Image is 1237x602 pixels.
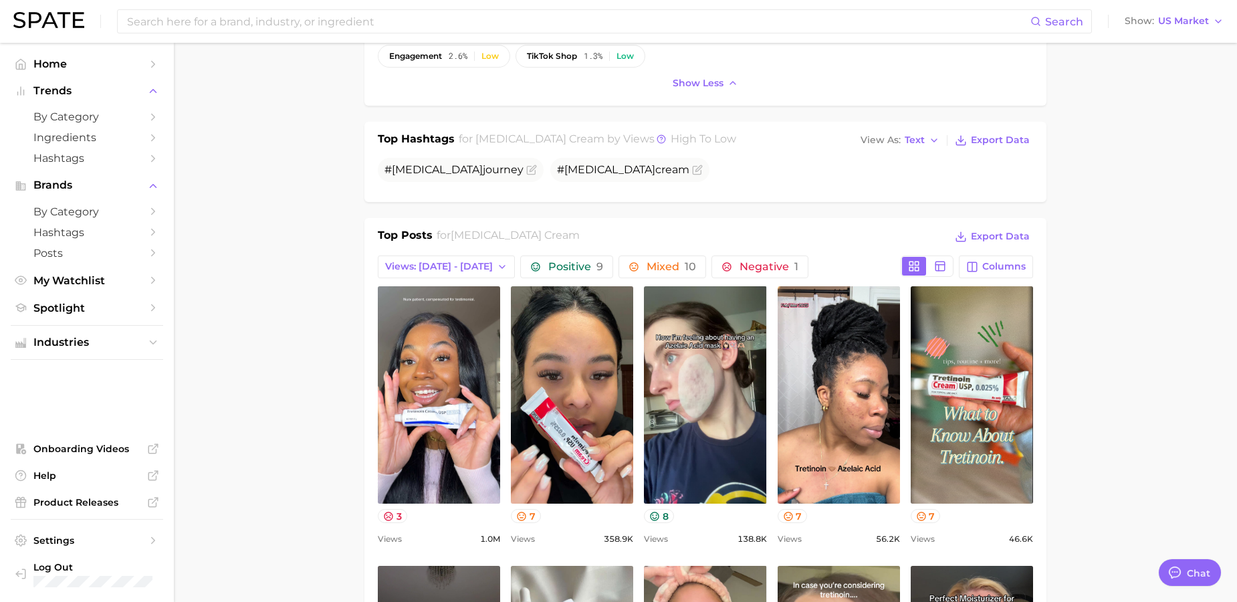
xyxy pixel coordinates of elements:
[33,152,140,165] span: Hashtags
[11,332,163,353] button: Industries
[378,531,402,547] span: Views
[738,531,767,547] span: 138.8k
[685,260,696,273] span: 10
[33,443,140,455] span: Onboarding Videos
[33,226,140,239] span: Hashtags
[378,45,510,68] button: engagement2.6%Low
[126,10,1030,33] input: Search here for a brand, industry, or ingredient
[33,274,140,287] span: My Watchlist
[33,336,140,348] span: Industries
[644,509,674,523] button: 8
[11,175,163,195] button: Brands
[33,110,140,123] span: by Category
[475,132,604,145] span: [MEDICAL_DATA] cream
[33,131,140,144] span: Ingredients
[673,78,723,89] span: Show less
[857,132,943,149] button: View AsText
[378,509,407,523] button: 3
[385,261,493,272] span: Views: [DATE] - [DATE]
[564,163,655,176] span: [MEDICAL_DATA]
[480,531,500,547] span: 1.0m
[11,492,163,512] a: Product Releases
[378,256,515,278] button: Views: [DATE] - [DATE]
[740,262,798,272] span: Negative
[647,262,696,272] span: Mixed
[33,302,140,314] span: Spotlight
[692,165,703,175] button: Flag as miscategorized or irrelevant
[33,85,140,97] span: Trends
[655,163,689,176] span: cream
[392,163,483,176] span: [MEDICAL_DATA]
[33,58,140,70] span: Home
[437,227,580,247] h2: for
[11,106,163,127] a: by Category
[11,243,163,264] a: Posts
[778,531,802,547] span: Views
[11,148,163,169] a: Hashtags
[451,229,580,241] span: [MEDICAL_DATA] cream
[971,134,1030,146] span: Export Data
[548,262,603,272] span: Positive
[526,165,537,175] button: Flag as miscategorized or irrelevant
[33,561,152,573] span: Log Out
[459,131,736,150] h2: for by Views
[511,531,535,547] span: Views
[33,496,140,508] span: Product Releases
[481,52,499,61] div: Low
[951,227,1033,246] button: Export Data
[11,222,163,243] a: Hashtags
[33,179,140,191] span: Brands
[378,227,433,247] h1: Top Posts
[971,231,1030,242] span: Export Data
[911,509,941,523] button: 7
[378,131,455,150] h1: Top Hashtags
[11,557,163,592] a: Log out. Currently logged in with e-mail danielle@spate.nyc.
[982,261,1026,272] span: Columns
[951,131,1033,150] button: Export Data
[671,132,736,145] span: high to low
[11,439,163,459] a: Onboarding Videos
[511,509,541,523] button: 7
[11,466,163,486] a: Help
[644,531,668,547] span: Views
[905,136,925,144] span: Text
[604,531,633,547] span: 358.9k
[596,260,603,273] span: 9
[11,127,163,148] a: Ingredients
[911,531,935,547] span: Views
[389,52,442,61] span: engagement
[33,205,140,218] span: by Category
[669,74,742,92] button: Show less
[1045,15,1083,28] span: Search
[527,52,577,61] span: TikTok shop
[33,534,140,546] span: Settings
[449,52,467,61] span: 2.6%
[11,270,163,291] a: My Watchlist
[11,298,163,318] a: Spotlight
[1009,531,1033,547] span: 46.6k
[876,531,900,547] span: 56.2k
[959,256,1033,278] button: Columns
[33,247,140,260] span: Posts
[861,136,901,144] span: View As
[33,470,140,482] span: Help
[11,54,163,74] a: Home
[557,163,689,176] span: #
[778,509,808,523] button: 7
[11,81,163,101] button: Trends
[1125,17,1154,25] span: Show
[616,52,634,61] div: Low
[1158,17,1209,25] span: US Market
[794,260,798,273] span: 1
[1121,13,1227,30] button: ShowUS Market
[584,52,602,61] span: 1.3%
[384,163,524,176] span: # journey
[13,12,84,28] img: SPATE
[11,530,163,550] a: Settings
[11,201,163,222] a: by Category
[516,45,645,68] button: TikTok shop1.3%Low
